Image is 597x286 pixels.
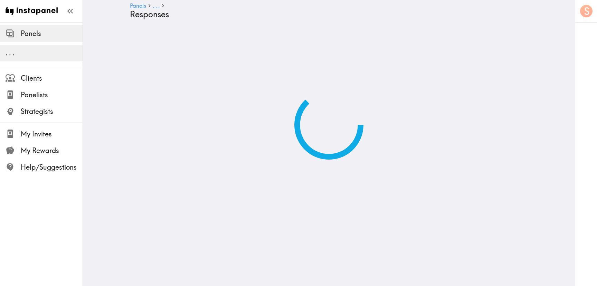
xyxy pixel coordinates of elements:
span: . [155,2,157,9]
button: S [579,4,593,18]
h4: Responses [130,9,522,19]
span: Panelists [21,90,83,100]
span: . [6,48,8,57]
span: . [153,2,154,9]
a: Panels [130,3,146,9]
span: My Invites [21,129,83,139]
span: S [584,5,589,17]
span: Strategists [21,107,83,116]
span: . [158,2,160,9]
span: My Rewards [21,146,83,155]
span: Help/Suggestions [21,162,83,172]
span: . [12,48,15,57]
span: Clients [21,73,83,83]
span: . [9,48,11,57]
span: Panels [21,29,83,38]
a: ... [153,3,160,9]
